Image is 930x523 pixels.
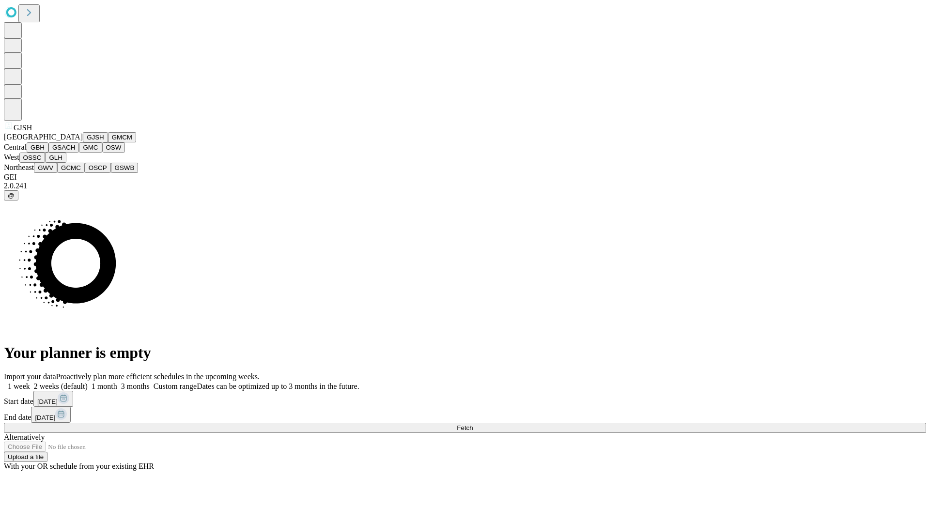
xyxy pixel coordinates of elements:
[197,382,359,390] span: Dates can be optimized up to 3 months in the future.
[34,382,88,390] span: 2 weeks (default)
[4,407,926,423] div: End date
[33,391,73,407] button: [DATE]
[4,182,926,190] div: 2.0.241
[37,398,58,405] span: [DATE]
[102,142,125,153] button: OSW
[45,153,66,163] button: GLH
[4,143,27,151] span: Central
[4,433,45,441] span: Alternatively
[154,382,197,390] span: Custom range
[4,452,47,462] button: Upload a file
[4,372,56,381] span: Import your data
[4,190,18,200] button: @
[4,153,19,161] span: West
[4,391,926,407] div: Start date
[4,173,926,182] div: GEI
[83,132,108,142] button: GJSH
[92,382,117,390] span: 1 month
[48,142,79,153] button: GSACH
[4,462,154,470] span: With your OR schedule from your existing EHR
[19,153,46,163] button: OSSC
[56,372,260,381] span: Proactively plan more efficient schedules in the upcoming weeks.
[108,132,136,142] button: GMCM
[121,382,150,390] span: 3 months
[8,192,15,199] span: @
[4,423,926,433] button: Fetch
[4,344,926,362] h1: Your planner is empty
[35,414,55,421] span: [DATE]
[57,163,85,173] button: GCMC
[4,163,34,171] span: Northeast
[4,133,83,141] span: [GEOGRAPHIC_DATA]
[14,123,32,132] span: GJSH
[31,407,71,423] button: [DATE]
[8,382,30,390] span: 1 week
[79,142,102,153] button: GMC
[111,163,139,173] button: GSWB
[34,163,57,173] button: GWV
[85,163,111,173] button: OSCP
[457,424,473,431] span: Fetch
[27,142,48,153] button: GBH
